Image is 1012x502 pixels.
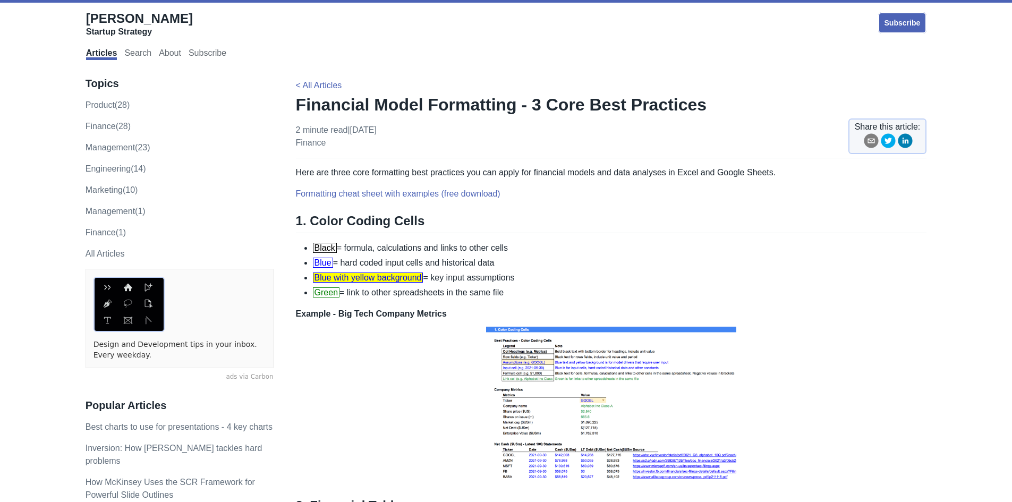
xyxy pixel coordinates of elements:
[86,143,150,152] a: management(23)
[296,81,342,90] a: < All Articles
[86,444,262,465] a: Inversion: How [PERSON_NAME] tackles hard problems
[86,249,125,258] a: All Articles
[86,228,126,237] a: Finance(1)
[313,258,333,268] span: Blue
[86,122,131,131] a: finance(28)
[296,309,447,318] strong: Example - Big Tech Company Metrics
[86,77,274,90] h3: Topics
[483,320,739,485] img: COLORCODE
[313,273,423,283] span: Blue with yellow background
[296,124,377,149] p: 2 minute read | [DATE]
[296,213,927,233] h2: 1. Color Coding Cells
[189,48,226,60] a: Subscribe
[86,100,130,109] a: product(28)
[86,422,273,431] a: Best charts to use for presentations - 4 key charts
[878,12,927,33] a: Subscribe
[86,27,193,37] div: Startup Strategy
[313,286,927,299] li: = link to other spreadsheets in the same file
[86,478,255,499] a: How McKinsey Uses the SCR Framework for Powerful Slide Outlines
[124,48,151,60] a: Search
[86,11,193,25] span: [PERSON_NAME]
[898,133,913,152] button: linkedin
[86,185,138,194] a: marketing(10)
[313,242,927,254] li: = formula, calculations and links to other cells
[86,164,146,173] a: engineering(14)
[93,277,165,332] img: ads via Carbon
[313,257,927,269] li: = hard coded input cells and historical data
[313,287,339,297] span: Green
[86,399,274,412] h3: Popular Articles
[86,11,193,37] a: [PERSON_NAME]Startup Strategy
[93,339,266,360] a: Design and Development tips in your inbox. Every weekday.
[159,48,181,60] a: About
[296,138,326,147] a: finance
[864,133,879,152] button: email
[313,271,927,284] li: = key input assumptions
[86,372,274,382] a: ads via Carbon
[86,207,146,216] a: Management(1)
[296,94,927,115] h1: Financial Model Formatting - 3 Core Best Practices
[86,48,117,60] a: Articles
[881,133,896,152] button: twitter
[855,121,921,133] span: Share this article:
[296,166,927,179] p: Here are three core formatting best practices you can apply for financial models and data analyse...
[313,243,337,253] span: Black
[296,189,500,198] a: Formatting cheat sheet with examples (free download)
